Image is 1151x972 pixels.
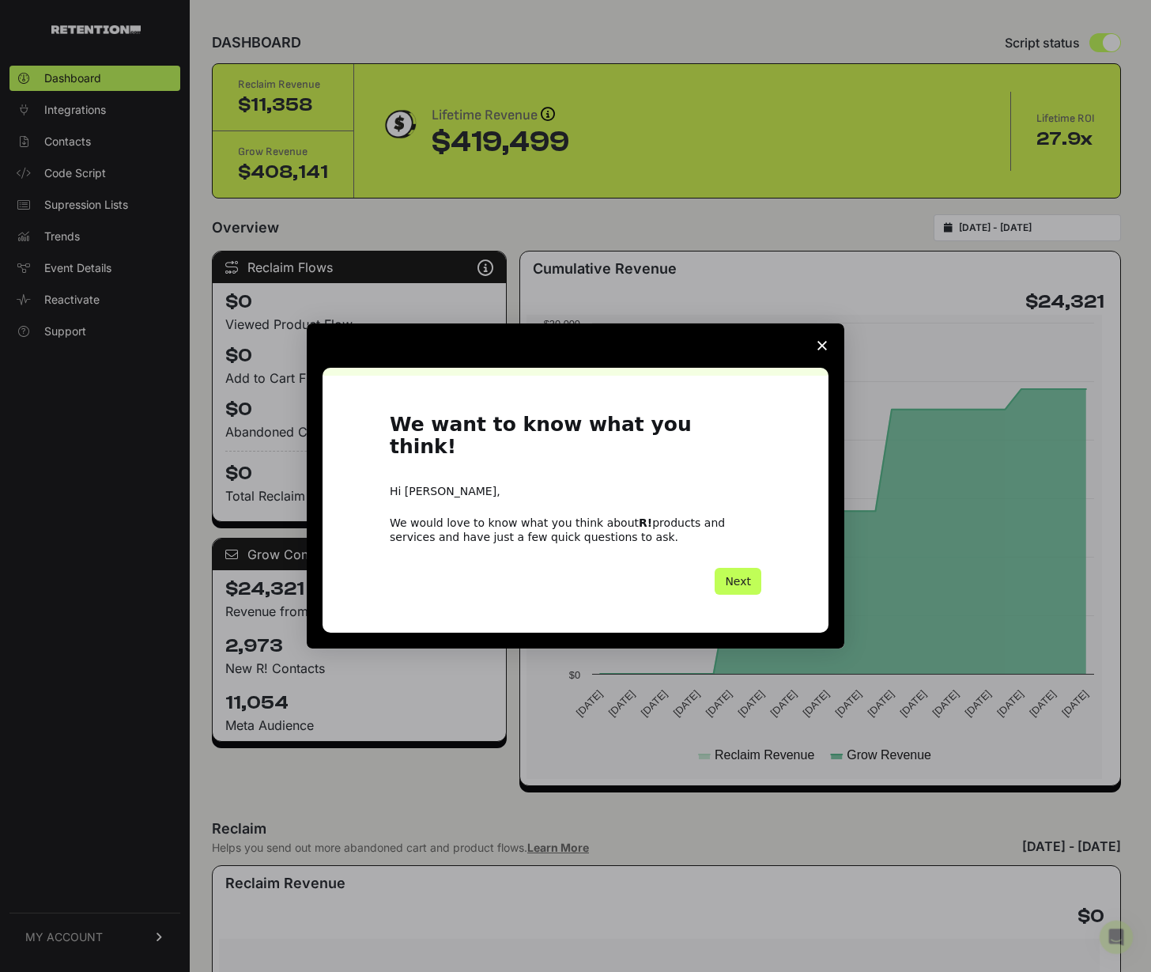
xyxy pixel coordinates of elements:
span: Close survey [800,323,844,368]
h1: We want to know what you think! [390,414,761,468]
button: Next [715,568,761,595]
b: R! [639,516,652,529]
div: We would love to know what you think about products and services and have just a few quick questi... [390,516,761,544]
div: Hi [PERSON_NAME], [390,484,761,500]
